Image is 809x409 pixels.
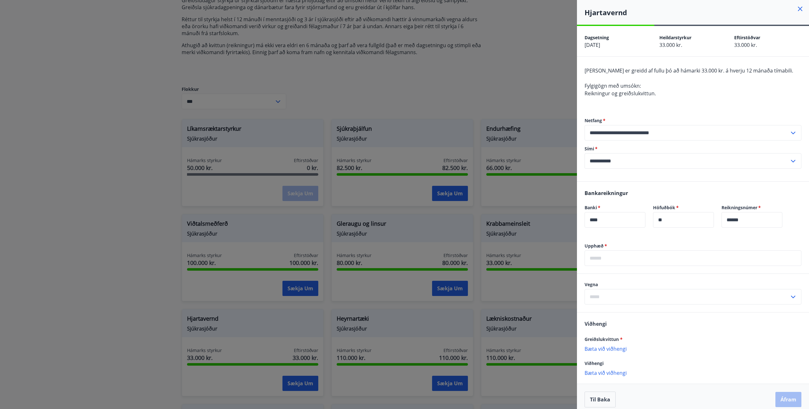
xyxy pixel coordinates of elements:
span: Fylgigögn með umsókn: [585,82,641,89]
span: [DATE] [585,41,600,48]
label: Banki [585,204,645,211]
span: Viðhengi [585,320,607,327]
label: Reikningsnúmer [722,204,782,211]
h4: Hjartavernd [585,8,809,17]
span: Greiðslukvittun [585,336,623,342]
span: [PERSON_NAME] er greidd af fullu þó að hámarki 33.000 kr. á hverju 12 mánaða tímabili. [585,67,793,74]
button: Til baka [585,392,616,407]
span: Eftirstöðvar [734,35,760,41]
p: Bæta við viðhengi [585,369,801,376]
span: Bankareikningur [585,190,628,197]
span: Reikningur og greiðslukvittun. [585,90,656,97]
label: Vegna [585,281,801,288]
span: 33.000 kr. [734,41,757,48]
label: Höfuðbók [653,204,714,211]
label: Upphæð [585,243,801,249]
div: Upphæð [585,250,801,266]
label: Sími [585,146,801,152]
label: Netfang [585,117,801,124]
span: 33.000 kr. [659,41,682,48]
span: Heildarstyrkur [659,35,691,41]
p: Bæta við viðhengi [585,345,801,352]
span: Viðhengi [585,360,604,366]
span: Dagsetning [585,35,609,41]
